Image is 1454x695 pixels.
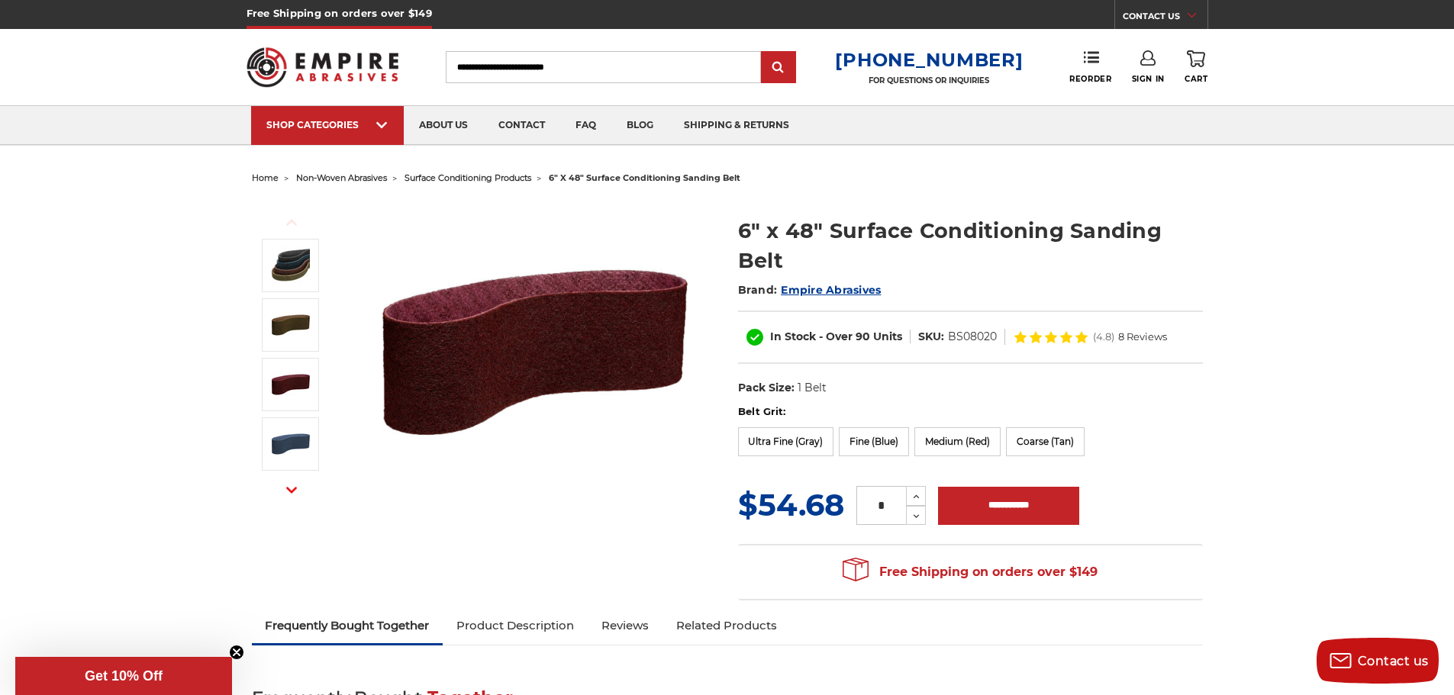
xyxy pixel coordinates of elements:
[405,172,531,183] a: surface conditioning products
[763,53,794,83] input: Submit
[843,557,1098,587] span: Free Shipping on orders over $149
[798,380,827,396] dd: 1 Belt
[1069,50,1111,83] a: Reorder
[1132,74,1165,84] span: Sign In
[669,106,804,145] a: shipping & returns
[252,172,279,183] a: home
[404,106,483,145] a: about us
[1185,74,1207,84] span: Cart
[1069,74,1111,84] span: Reorder
[738,283,778,297] span: Brand:
[819,330,853,343] span: - Over
[948,329,997,345] dd: BS08020
[272,306,310,344] img: 6" x 48" Coarse Surface Conditioning Belt
[272,425,310,463] img: 6" x 48" Fine Surface Conditioning Belt
[770,330,816,343] span: In Stock
[443,609,588,642] a: Product Description
[247,37,399,97] img: Empire Abrasives
[85,668,163,684] span: Get 10% Off
[738,380,795,396] dt: Pack Size:
[1317,638,1439,684] button: Contact us
[781,283,881,297] a: Empire Abrasives
[588,609,663,642] a: Reviews
[856,330,870,343] span: 90
[1093,332,1114,342] span: (4.8)
[611,106,669,145] a: blog
[252,609,443,642] a: Frequently Bought Together
[1358,654,1429,668] span: Contact us
[560,106,611,145] a: faq
[266,119,388,130] div: SHOP CATEGORIES
[272,365,310,404] img: 6" x 48" Medium Surface Conditioning Belt
[918,329,944,345] dt: SKU:
[835,76,1023,85] p: FOR QUESTIONS OR INQUIRIES
[1123,8,1207,29] a: CONTACT US
[15,657,232,695] div: Get 10% OffClose teaser
[835,49,1023,71] a: [PHONE_NUMBER]
[272,246,310,285] img: 6"x48" Surface Conditioning Sanding Belts
[229,645,244,660] button: Close teaser
[273,474,310,507] button: Next
[296,172,387,183] a: non-woven abrasives
[738,404,1203,420] label: Belt Grit:
[738,216,1203,275] h1: 6" x 48" Surface Conditioning Sanding Belt
[549,172,740,183] span: 6" x 48" surface conditioning sanding belt
[1118,332,1167,342] span: 8 Reviews
[1185,50,1207,84] a: Cart
[738,486,844,523] span: $54.68
[663,609,791,642] a: Related Products
[873,330,902,343] span: Units
[382,200,688,505] img: 6"x48" Surface Conditioning Sanding Belts
[483,106,560,145] a: contact
[273,206,310,239] button: Previous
